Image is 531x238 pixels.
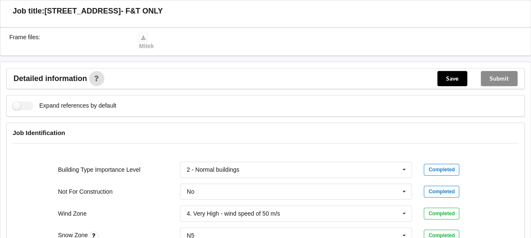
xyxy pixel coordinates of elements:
[58,188,112,195] label: Not For Construction
[437,71,467,86] button: Save
[14,75,87,82] span: Detailed information
[187,211,280,216] div: 4. Very High - wind speed of 50 m/s
[13,6,44,16] h3: Job title:
[13,101,116,110] label: Expand references by default
[13,129,518,137] h4: Job Identification
[139,34,154,50] a: Mitek
[424,208,459,219] div: Completed
[187,189,194,195] div: No
[424,186,459,197] div: Completed
[3,33,133,51] div: Frame files :
[58,166,140,173] label: Building Type Importance Level
[424,164,459,176] div: Completed
[44,6,163,16] h3: [STREET_ADDRESS]- F&T ONLY
[187,167,240,173] div: 2 - Normal buildings
[58,210,87,217] label: Wind Zone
